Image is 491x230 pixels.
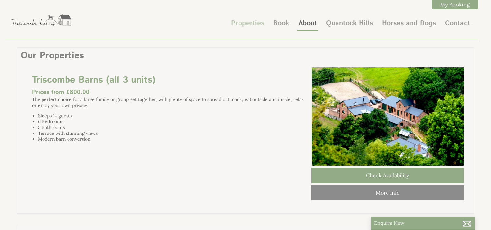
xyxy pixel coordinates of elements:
[32,73,155,86] a: Triscombe Barns (all 3 units)
[38,113,306,119] li: Sleeps 14 guests
[326,19,373,28] a: Quantock Hills
[38,130,306,136] li: Terrace with stunning views
[32,88,306,96] h3: Prices from £800.00
[382,19,436,28] a: Horses and Dogs
[311,168,464,183] a: Check Availability
[445,19,470,28] a: Contact
[311,67,464,166] img: All_3_units_copy.original.JPG
[38,136,306,142] li: Modern barn conversion
[38,119,306,124] li: 6 Bedrooms
[38,124,306,130] li: 5 Bathrooms
[273,19,289,28] a: Book
[231,19,264,28] a: Properties
[298,19,317,28] a: About
[9,8,74,31] img: Triscombe Barns
[374,220,472,226] p: Enquire Now
[311,185,464,200] a: More Info
[32,96,306,108] p: The perfect choice for a large family or group get together, with plenty of space to spread out, ...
